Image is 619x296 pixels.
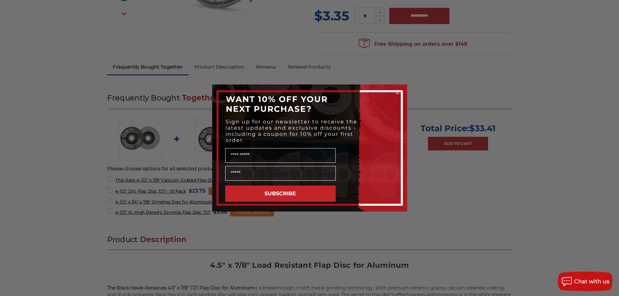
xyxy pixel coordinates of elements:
button: Close dialog [394,89,401,96]
span: Sign up for our newsletter to receive the latest updates and exclusive discounts - including a co... [226,119,357,143]
button: SUBSCRIBE [225,186,336,202]
span: Chat with us [574,278,609,285]
input: Email [225,166,336,181]
button: Chat with us [558,272,613,291]
span: WANT 10% OFF YOUR NEXT PURCHASE? [226,94,328,114]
